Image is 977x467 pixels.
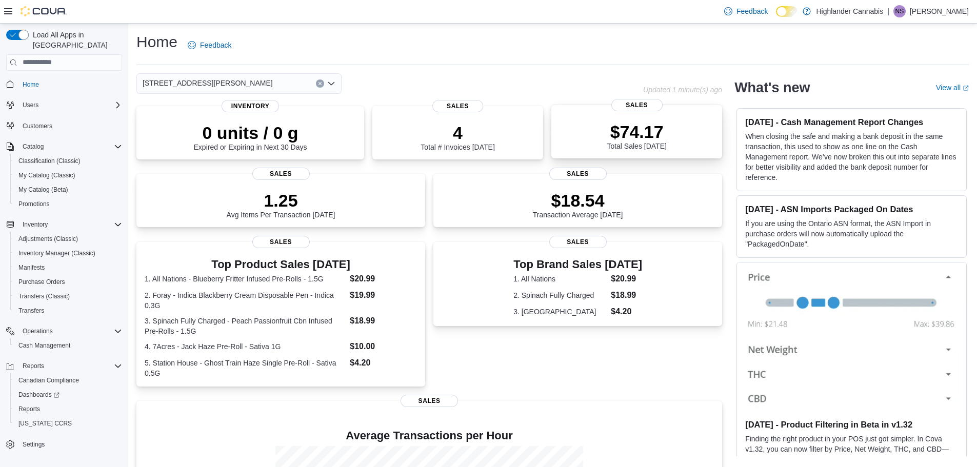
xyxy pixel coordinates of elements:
[252,168,310,180] span: Sales
[14,304,122,317] span: Transfers
[350,357,417,369] dd: $4.20
[2,77,126,92] button: Home
[14,155,85,167] a: Classification (Classic)
[10,338,126,353] button: Cash Management
[227,190,335,211] p: 1.25
[607,121,666,142] p: $74.17
[23,440,45,449] span: Settings
[10,275,126,289] button: Purchase Orders
[350,315,417,327] dd: $18.99
[607,121,666,150] div: Total Sales [DATE]
[10,402,126,416] button: Reports
[18,99,43,111] button: Users
[10,232,126,246] button: Adjustments (Classic)
[18,376,79,384] span: Canadian Compliance
[18,120,56,132] a: Customers
[14,276,69,288] a: Purchase Orders
[14,233,82,245] a: Adjustments (Classic)
[14,198,122,210] span: Promotions
[513,258,642,271] h3: Top Brand Sales [DATE]
[14,247,122,259] span: Inventory Manager (Classic)
[10,373,126,388] button: Canadian Compliance
[18,307,44,315] span: Transfers
[350,273,417,285] dd: $20.99
[533,190,623,219] div: Transaction Average [DATE]
[513,290,607,300] dt: 2. Spinach Fully Charged
[10,246,126,260] button: Inventory Manager (Classic)
[14,233,122,245] span: Adjustments (Classic)
[194,123,307,143] p: 0 units / 0 g
[316,79,324,88] button: Clear input
[18,200,50,208] span: Promotions
[200,40,231,50] span: Feedback
[350,289,417,301] dd: $19.99
[18,341,70,350] span: Cash Management
[745,218,958,249] p: If you are using the Ontario ASN format, the ASN Import in purchase orders will now automatically...
[145,290,346,311] dt: 2. Foray - Indica Blackberry Cream Disposable Pen - Indica 0.3G
[745,117,958,127] h3: [DATE] - Cash Management Report Changes
[18,171,75,179] span: My Catalog (Classic)
[327,79,335,88] button: Open list of options
[143,77,273,89] span: [STREET_ADDRESS][PERSON_NAME]
[18,186,68,194] span: My Catalog (Beta)
[893,5,906,17] div: Navneet Singh
[549,236,607,248] span: Sales
[611,99,663,111] span: Sales
[14,184,122,196] span: My Catalog (Beta)
[222,100,279,112] span: Inventory
[720,1,772,22] a: Feedback
[14,374,83,387] a: Canadian Compliance
[23,101,38,109] span: Users
[18,360,122,372] span: Reports
[895,5,904,17] span: NS
[18,78,43,91] a: Home
[10,416,126,431] button: [US_STATE] CCRS
[18,292,70,300] span: Transfers (Classic)
[18,249,95,257] span: Inventory Manager (Classic)
[10,197,126,211] button: Promotions
[18,325,57,337] button: Operations
[145,316,346,336] dt: 3. Spinach Fully Charged - Peach Passionfruit Cbn Infused Pre-Rolls - 1.5G
[350,340,417,353] dd: $10.00
[2,98,126,112] button: Users
[816,5,883,17] p: Highlander Cannabis
[14,389,122,401] span: Dashboards
[145,430,714,442] h4: Average Transactions per Hour
[145,274,346,284] dt: 1. All Nations - Blueberry Fritter Infused Pre-Rolls - 1.5G
[14,417,76,430] a: [US_STATE] CCRS
[736,6,768,16] span: Feedback
[611,306,642,318] dd: $4.20
[10,289,126,303] button: Transfers (Classic)
[145,341,346,352] dt: 4. 7Acres - Jack Haze Pre-Roll - Sativa 1G
[14,374,122,387] span: Canadian Compliance
[23,80,39,89] span: Home
[14,155,122,167] span: Classification (Classic)
[432,100,484,112] span: Sales
[21,6,67,16] img: Cova
[14,403,122,415] span: Reports
[18,278,65,286] span: Purchase Orders
[14,184,72,196] a: My Catalog (Beta)
[2,139,126,154] button: Catalog
[18,235,78,243] span: Adjustments (Classic)
[14,417,122,430] span: Washington CCRS
[23,122,52,130] span: Customers
[184,35,235,55] a: Feedback
[14,339,122,352] span: Cash Management
[421,123,494,143] p: 4
[10,388,126,402] a: Dashboards
[963,85,969,91] svg: External link
[23,143,44,151] span: Catalog
[18,360,48,372] button: Reports
[2,359,126,373] button: Reports
[18,218,52,231] button: Inventory
[145,358,346,378] dt: 5. Station House - Ghost Train Haze Single Pre-Roll - Sativa 0.5G
[14,290,74,302] a: Transfers (Classic)
[2,118,126,133] button: Customers
[887,5,889,17] p: |
[18,419,72,428] span: [US_STATE] CCRS
[14,276,122,288] span: Purchase Orders
[14,403,44,415] a: Reports
[611,273,642,285] dd: $20.99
